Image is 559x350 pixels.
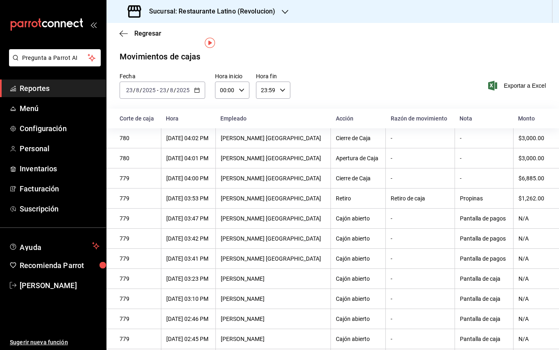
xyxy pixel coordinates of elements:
[336,135,380,141] div: Cierre de Caja
[161,109,215,128] th: Hora
[391,275,450,282] div: -
[136,87,140,93] input: --
[22,54,88,62] span: Pregunta a Parrot AI
[460,275,508,282] div: Pantalla de caja
[205,38,215,48] img: Tooltip marker
[120,295,156,302] div: 779
[460,195,508,202] div: Propinas
[336,275,380,282] div: Cajón abierto
[166,195,210,202] div: [DATE] 03:53 PM
[166,295,210,302] div: [DATE] 03:10 PM
[221,295,326,302] div: [PERSON_NAME]
[221,316,326,322] div: [PERSON_NAME]
[460,295,508,302] div: Pantalla de caja
[166,175,210,182] div: [DATE] 04:00 PM
[120,275,156,282] div: 779
[142,87,156,93] input: ----
[256,73,290,79] label: Hora fin
[170,87,174,93] input: --
[490,81,546,91] button: Exportar a Excel
[20,260,100,271] span: Recomienda Parrot
[90,21,97,28] button: open_drawer_menu
[120,30,161,37] button: Regresar
[166,135,210,141] div: [DATE] 04:02 PM
[157,87,158,93] span: -
[120,195,156,202] div: 779
[518,215,546,222] div: N/A
[20,241,89,251] span: Ayuda
[20,143,100,154] span: Personal
[336,155,380,161] div: Apertura de Caja
[460,235,508,242] div: Pantalla de pagos
[166,316,210,322] div: [DATE] 02:46 PM
[455,109,513,128] th: Nota
[120,135,156,141] div: 780
[460,336,508,342] div: Pantalla de caja
[221,135,326,141] div: [PERSON_NAME] [GEOGRAPHIC_DATA]
[391,195,450,202] div: Retiro de caja
[120,50,201,63] div: Movimientos de cajas
[221,235,326,242] div: [PERSON_NAME] [GEOGRAPHIC_DATA]
[391,336,450,342] div: -
[336,295,380,302] div: Cajón abierto
[336,255,380,262] div: Cajón abierto
[9,49,101,66] button: Pregunta a Parrot AI
[174,87,176,93] span: /
[391,295,450,302] div: -
[460,316,508,322] div: Pantalla de caja
[166,255,210,262] div: [DATE] 03:41 PM
[120,316,156,322] div: 779
[140,87,142,93] span: /
[215,73,249,79] label: Hora inicio
[221,215,326,222] div: [PERSON_NAME] [GEOGRAPHIC_DATA]
[134,30,161,37] span: Regresar
[20,83,100,94] span: Reportes
[460,155,508,161] div: -
[518,255,546,262] div: N/A
[20,103,100,114] span: Menú
[166,215,210,222] div: [DATE] 03:47 PM
[176,87,190,93] input: ----
[221,336,326,342] div: [PERSON_NAME]
[336,235,380,242] div: Cajón abierto
[120,215,156,222] div: 779
[518,195,546,202] div: $1,262.00
[386,109,455,128] th: Razón de movimiento
[120,336,156,342] div: 779
[120,255,156,262] div: 779
[166,235,210,242] div: [DATE] 03:42 PM
[20,123,100,134] span: Configuración
[166,155,210,161] div: [DATE] 04:01 PM
[120,235,156,242] div: 779
[336,175,380,182] div: Cierre de Caja
[166,336,210,342] div: [DATE] 02:45 PM
[221,155,326,161] div: [PERSON_NAME] [GEOGRAPHIC_DATA]
[20,280,100,291] span: [PERSON_NAME]
[106,109,161,128] th: Corte de caja
[391,316,450,322] div: -
[391,235,450,242] div: -
[20,203,100,214] span: Suscripción
[391,135,450,141] div: -
[336,336,380,342] div: Cajón abierto
[518,316,546,322] div: N/A
[10,338,100,347] span: Sugerir nueva función
[143,7,275,16] h3: Sucursal: Restaurante Latino (Revolucion)
[391,215,450,222] div: -
[133,87,136,93] span: /
[167,87,169,93] span: /
[215,109,330,128] th: Empleado
[159,87,167,93] input: --
[460,215,508,222] div: Pantalla de pagos
[518,135,546,141] div: $3,000.00
[331,109,386,128] th: Acción
[460,255,508,262] div: Pantalla de pagos
[126,87,133,93] input: --
[518,336,546,342] div: N/A
[166,275,210,282] div: [DATE] 03:23 PM
[20,163,100,174] span: Inventarios
[221,275,326,282] div: [PERSON_NAME]
[460,135,508,141] div: -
